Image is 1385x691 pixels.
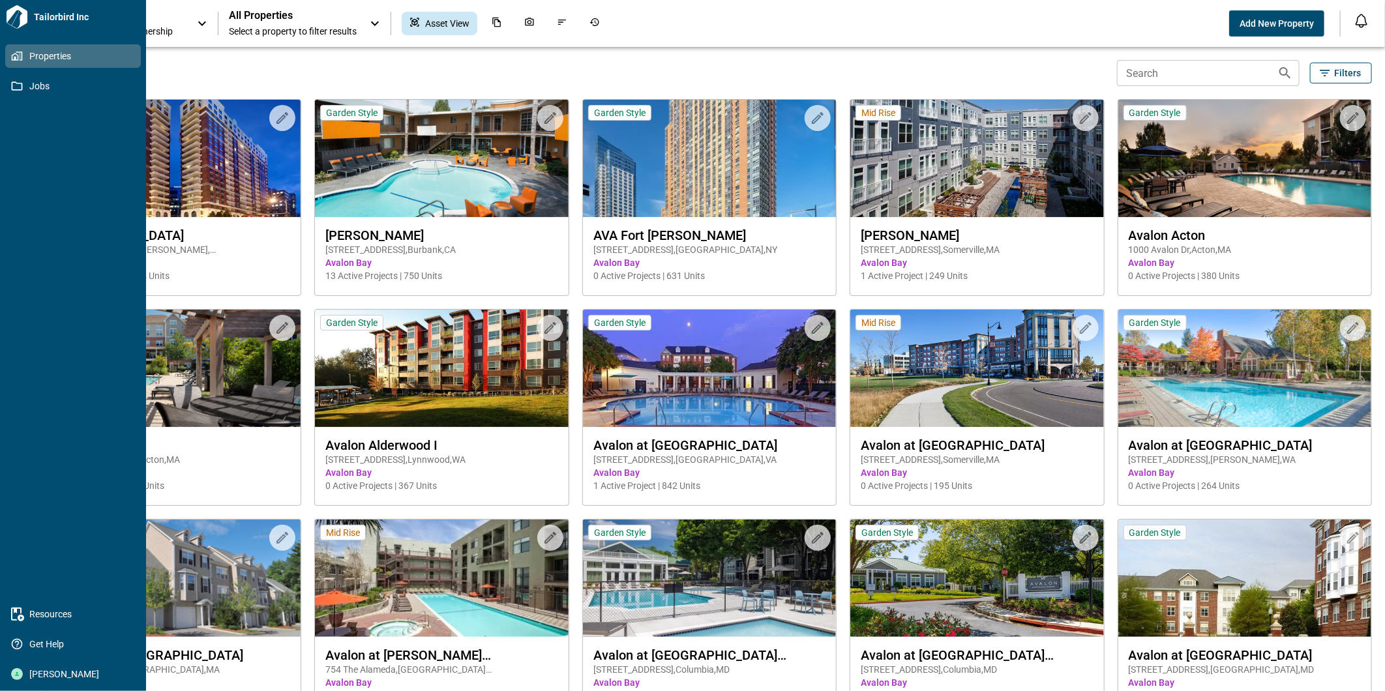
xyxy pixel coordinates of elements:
span: Avalon Bay [58,256,290,269]
span: [STREET_ADDRESS] , Columbia , MD [861,663,1093,676]
div: Asset View [402,12,477,35]
span: Avalon Alderwood I [325,437,558,453]
img: property-asset [583,310,836,427]
span: Avalon at [GEOGRAPHIC_DATA] [1129,647,1361,663]
img: property-asset [315,310,568,427]
span: Avalon Bay [593,466,826,479]
span: Avalon at [PERSON_NAME][GEOGRAPHIC_DATA] [325,647,558,663]
span: Avalon at [GEOGRAPHIC_DATA] [1129,437,1361,453]
div: Issues & Info [549,12,575,35]
span: [STREET_ADDRESS] , Lynnwood , WA [325,453,558,466]
span: Get Help [23,638,128,651]
img: property-asset [850,310,1103,427]
span: [STREET_ADDRESS] , [PERSON_NAME] , WA [1129,453,1361,466]
span: Avalon Bay [861,676,1093,689]
span: Avalon at [GEOGRAPHIC_DATA][PERSON_NAME] [593,647,826,663]
span: 0 Active Projects | 631 Units [593,269,826,282]
div: Photos [516,12,543,35]
span: 0 Active Projects | 367 Units [325,479,558,492]
span: Garden Style [861,527,913,538]
img: property-asset [315,100,568,217]
span: Avalon Bay [861,256,1093,269]
span: [STREET_ADDRESS][PERSON_NAME] , [GEOGRAPHIC_DATA] , VA [58,243,290,256]
img: property-asset [850,520,1103,637]
span: Garden Style [594,107,646,119]
img: property-asset [1118,100,1371,217]
span: Avalon Bay [593,256,826,269]
span: Resources [23,608,128,621]
span: 1 Active Project | 249 Units [861,269,1093,282]
span: Avalon Bay [325,676,558,689]
span: Avalon at [GEOGRAPHIC_DATA] [861,437,1093,453]
span: [PERSON_NAME] [23,668,128,681]
span: Garden Style [326,107,378,119]
img: property-asset [48,520,301,637]
span: 0 Active Projects | 714 Units [58,269,290,282]
span: Avalon at [GEOGRAPHIC_DATA][PERSON_NAME] [861,647,1093,663]
span: [PERSON_NAME] [861,228,1093,243]
span: 0 Active Projects | 86 Units [58,479,290,492]
span: Avalon Bay [325,466,558,479]
span: [STREET_ADDRESS] , [GEOGRAPHIC_DATA] , VA [593,453,826,466]
span: Avalon Acton [1129,228,1361,243]
span: Filters [1334,66,1361,80]
span: Garden Style [1129,317,1181,329]
span: [STREET_ADDRESS] , Columbia , MD [593,663,826,676]
span: [PERSON_NAME] [325,228,558,243]
span: Avalon Bay [58,466,290,479]
span: Garden Style [1129,527,1181,538]
span: [GEOGRAPHIC_DATA] [58,228,290,243]
img: property-asset [583,520,836,637]
span: [STREET_ADDRESS] , Acton , MA [58,453,290,466]
span: Properties [23,50,128,63]
span: Jobs [23,80,128,93]
span: Asset View [425,17,469,30]
button: Add New Property [1229,10,1324,37]
a: Jobs [5,74,141,98]
img: property-asset [850,100,1103,217]
span: Avalon Bay [593,676,826,689]
span: Garden Style [594,527,646,538]
button: Filters [1310,63,1372,83]
span: Garden Style [326,317,378,329]
span: Mid Rise [861,107,895,119]
span: [STREET_ADDRESS] , Burbank , CA [325,243,558,256]
span: Avalon Bay [1129,256,1361,269]
span: 0 Active Projects | 195 Units [861,479,1093,492]
span: Avalon At [GEOGRAPHIC_DATA] [58,647,290,663]
span: 754 The Alameda , [GEOGRAPHIC_DATA][PERSON_NAME] , CA [325,663,558,676]
button: Search properties [1272,60,1298,86]
img: property-asset [315,520,568,637]
img: property-asset [1118,520,1371,637]
span: [STREET_ADDRESS] , Somerville , MA [861,453,1093,466]
span: Avalon Bay [1129,676,1361,689]
span: Avalon Bay [325,256,558,269]
span: Avalon Bay [1129,466,1361,479]
img: property-asset [48,310,301,427]
span: [STREET_ADDRESS] , [GEOGRAPHIC_DATA] , MD [1129,663,1361,676]
span: All Properties [229,9,357,22]
img: property-asset [1118,310,1371,427]
span: 200 Avalon Dr , [GEOGRAPHIC_DATA] , MA [58,663,290,676]
img: property-asset [48,100,301,217]
span: Avalon Acton II [58,437,290,453]
span: Avalon Bay [861,466,1093,479]
span: AVA Fort [PERSON_NAME] [593,228,826,243]
span: Garden Style [1129,107,1181,119]
button: Open notification feed [1351,10,1372,31]
span: 0 Active Projects | 380 Units [1129,269,1361,282]
span: 1000 Avalon Dr , Acton , MA [1129,243,1361,256]
span: Mid Rise [326,527,360,538]
span: Add New Property [1240,17,1314,30]
div: Documents [484,12,510,35]
span: [STREET_ADDRESS] , [GEOGRAPHIC_DATA] , NY [593,243,826,256]
span: 96 Properties [47,66,1112,80]
span: 13 Active Projects | 750 Units [325,269,558,282]
span: Select a property to filter results [229,25,357,38]
span: [STREET_ADDRESS] , Somerville , MA [861,243,1093,256]
span: Mid Rise [861,317,895,329]
div: Job History [582,12,608,35]
span: Garden Style [594,317,646,329]
span: Avalon Bay [58,676,290,689]
span: 1 Active Project | 842 Units [593,479,826,492]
